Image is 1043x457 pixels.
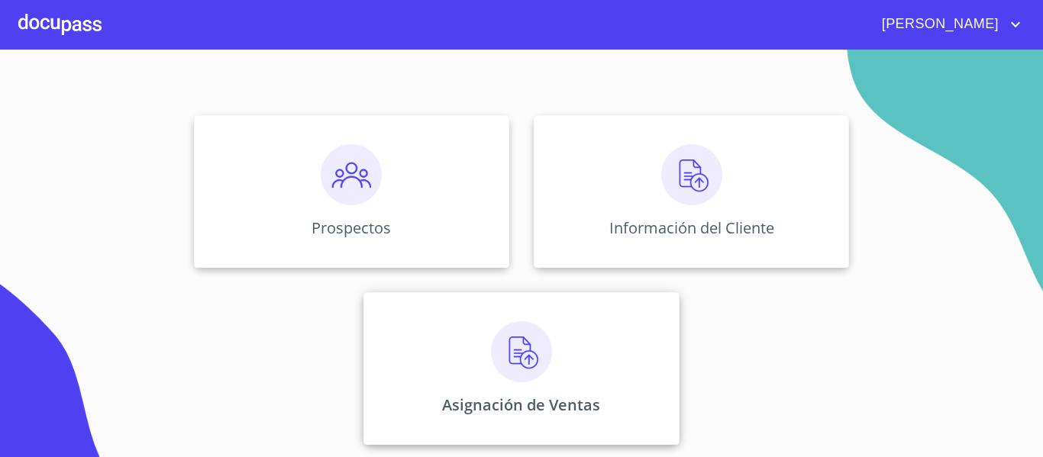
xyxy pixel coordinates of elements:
span: [PERSON_NAME] [870,12,1006,37]
img: carga.png [491,321,552,382]
button: account of current user [870,12,1025,37]
img: carga.png [661,144,722,205]
p: Prospectos [312,217,391,238]
p: Asignación de Ventas [442,394,600,415]
img: prospectos.png [321,144,382,205]
p: Información del Cliente [609,217,774,238]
